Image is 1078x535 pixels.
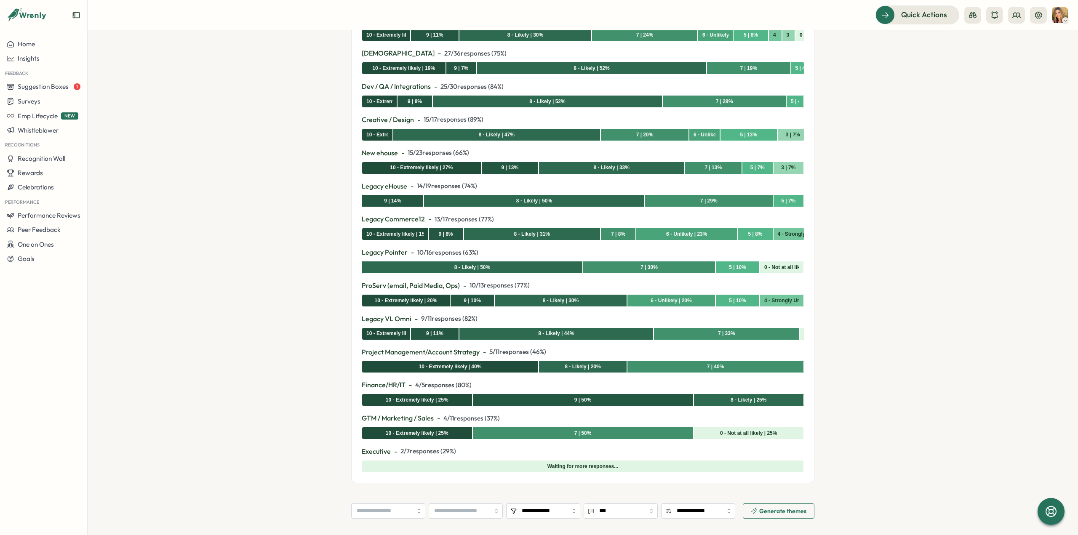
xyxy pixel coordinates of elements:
div: 7 | 28% [716,98,733,106]
span: Legacy eHouse [362,181,407,192]
div: 7 | 30% [640,264,658,271]
span: 25 / 30 responses ( 84 %) [440,82,504,91]
button: Quick Actions [875,5,959,24]
div: 9 | 13% [501,164,518,172]
div: 5 | 8% [744,31,758,39]
span: 13 / 17 responses ( 77 %) [435,215,494,224]
div: 10 - Extremely likely | 7% [366,131,388,139]
span: - [411,247,414,258]
span: Goals [18,255,35,263]
span: Generate themes [759,508,806,514]
span: Executive [362,446,391,457]
span: Project Management/Account Strategy [362,347,480,357]
span: Legacy Commerce12 [362,214,425,224]
span: - [483,347,486,357]
div: 8 - Likely | 44% [538,330,574,338]
div: 7 | 40% [707,363,724,371]
span: 10 / 16 responses ( 63 %) [417,248,478,257]
span: - [438,48,441,59]
div: 7 | 24% [636,31,654,39]
div: 8 - Likely | 52% [529,98,565,106]
span: NEW [61,112,78,120]
div: 8 - Likely | 52% [574,64,609,72]
div: 9 | 50% [574,396,592,404]
div: 9 | 7% [454,64,468,72]
div: 5 | 7% [750,164,765,172]
div: 7 | 13% [704,164,722,172]
div: 9 | 14% [384,197,401,205]
button: Expand sidebar [72,11,80,19]
span: - [415,314,418,324]
span: 5 / 11 responses ( 46 %) [489,347,546,357]
span: Emp Lifecycle [18,112,58,120]
div: 10 - Extremely likely | 11% [366,330,406,338]
div: 7 | 20% [636,131,654,139]
span: - [434,81,437,92]
div: 10 - Extremely likely | 19% [372,64,435,72]
span: Whistleblower [18,126,59,134]
span: Quick Actions [901,9,947,20]
div: 10 - Extremely likely | 25% [386,429,448,437]
div: 5 | 4% [791,98,799,106]
span: 1 [74,83,80,90]
div: 0 - Not at all likely | 25% [720,429,777,437]
div: 0 - Not at all likely | 3% [800,31,804,39]
div: 5 | 13% [740,131,757,139]
div: 5 | 7% [781,197,795,205]
span: One on Ones [18,240,54,248]
div: 10 - Extremely likely | 8% [366,98,392,106]
span: - [437,413,440,423]
div: 10 - Extremely likely | 20% [375,297,438,305]
span: 10 / 13 responses ( 77 %) [470,281,530,290]
span: 15 / 23 responses ( 66 %) [408,148,469,157]
div: 5 | 10% [729,297,746,305]
div: 8 - Likely | 50% [454,264,490,271]
div: 7 | 33% [718,330,735,338]
span: - [411,181,414,192]
span: Finance/HR/IT [362,380,406,390]
div: 9 | 8% [438,230,453,238]
div: 9 | 10% [464,297,481,305]
div: 3 | 7% [786,131,800,139]
div: 9 | 8% [408,98,422,106]
div: 6 - Unlikely | 8% [702,31,728,39]
span: 4 / 11 responses ( 37 %) [443,414,500,423]
span: Creative / Design [362,114,414,125]
span: Performance Reviews [18,211,80,219]
span: 14 / 19 responses ( 74 %) [417,181,477,191]
span: - [409,380,412,390]
span: 15 / 17 responses ( 89 %) [424,115,483,124]
div: 0 - Not at all likely | 10% [764,264,799,271]
div: 6 - Unlikely | 23% [666,230,707,238]
span: Legacy Pointer [362,247,408,258]
span: - [417,114,420,125]
div: 8 - Likely | 47% [479,131,515,139]
div: 5 | 10% [729,264,746,271]
div: 7 | 19% [740,64,757,72]
div: 8 - Likely | 31% [514,230,550,238]
span: Suggestion Boxes [18,83,69,90]
div: 8 - Likely | 33% [594,164,630,172]
div: 10 - Extremely likely | 15% [366,230,424,238]
span: Rewards [18,169,43,177]
div: 8 - Likely | 25% [731,396,766,404]
div: 5 | 8% [748,230,762,238]
div: 5 | 4% [795,64,804,72]
span: Home [18,40,35,48]
span: Legacy VL Omni [362,314,411,324]
span: - [463,280,466,291]
div: 6 - Unlikely | 7% [694,131,715,139]
div: 9 | 11% [426,31,443,39]
div: 6 - Unlikely | 20% [651,297,691,305]
div: 3 | 7% [781,164,795,172]
span: 9 / 11 responses ( 82 %) [421,314,478,323]
div: 10 - Extremely likely | 40% [419,363,482,371]
div: 10 - Extremely likely | 25% [386,396,448,404]
span: - [394,446,397,457]
span: [DEMOGRAPHIC_DATA] [362,48,435,59]
img: Tarin O'Neill [1052,7,1068,23]
span: 4 / 5 responses ( 80 %) [415,381,472,390]
button: Generate themes [743,503,814,519]
span: New ehouse [362,148,398,158]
